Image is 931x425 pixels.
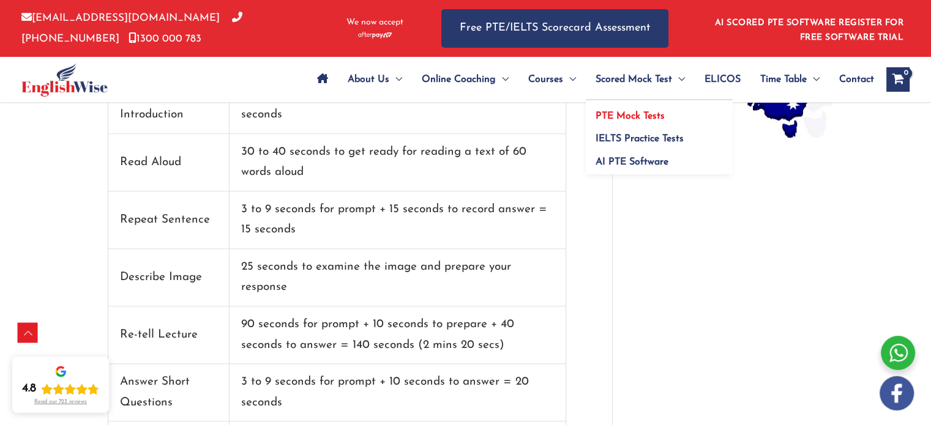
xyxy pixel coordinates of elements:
span: Menu Toggle [563,58,576,101]
div: 4.8 [22,382,36,396]
td: Re-tell Lecture [108,306,230,364]
span: IELTS Practice Tests [596,134,684,144]
td: Describe Image [108,249,230,306]
a: 1300 000 783 [129,34,201,44]
span: PTE Mock Tests [596,111,665,121]
span: Online Coaching [422,58,496,101]
a: [PHONE_NUMBER] [21,13,242,43]
a: About UsMenu Toggle [338,58,412,101]
img: white-facebook.png [880,376,914,410]
td: 30 to 40 seconds to get ready for reading a text of 60 words aloud [230,134,566,191]
td: 25 seconds for prompt + 30 seconds to record answer = 55 seconds [230,76,566,134]
span: Courses [528,58,563,101]
a: CoursesMenu Toggle [518,58,586,101]
a: Contact [829,58,874,101]
a: PTE Mock Tests [586,100,733,124]
a: AI PTE Software [586,146,733,174]
span: Menu Toggle [496,58,509,101]
a: AI SCORED PTE SOFTWARE REGISTER FOR FREE SOFTWARE TRIAL [715,18,904,42]
td: Personal Introduction [108,76,230,134]
span: Scored Mock Test [596,58,672,101]
td: 90 seconds for prompt + 10 seconds to prepare + 40 seconds to answer = 140 seconds (2 mins 20 secs) [230,306,566,364]
div: Rating: 4.8 out of 5 [22,382,99,396]
span: Menu Toggle [389,58,402,101]
a: Time TableMenu Toggle [750,58,829,101]
aside: Header Widget 1 [708,9,910,48]
img: cropped-ew-logo [21,63,108,97]
span: About Us [348,58,389,101]
span: Menu Toggle [807,58,820,101]
a: Online CoachingMenu Toggle [412,58,518,101]
a: ELICOS [695,58,750,101]
div: Read our 723 reviews [34,399,87,405]
span: Contact [839,58,874,101]
a: Free PTE/IELTS Scorecard Assessment [441,9,668,48]
nav: Site Navigation: Main Menu [307,58,874,101]
td: Answer Short Questions [108,364,230,421]
td: 3 to 9 seconds for prompt + 15 seconds to record answer = 15 seconds [230,191,566,249]
span: Time Table [760,58,807,101]
a: View Shopping Cart, empty [886,67,910,92]
span: AI PTE Software [596,157,668,167]
a: Scored Mock TestMenu Toggle [586,58,695,101]
a: IELTS Practice Tests [586,124,733,147]
td: 3 to 9 seconds for prompt + 10 seconds to answer = 20 seconds [230,364,566,421]
span: ELICOS [705,58,741,101]
a: [EMAIL_ADDRESS][DOMAIN_NAME] [21,13,220,23]
td: 25 seconds to examine the image and prepare your response [230,249,566,306]
span: Menu Toggle [672,58,685,101]
td: Repeat Sentence [108,191,230,249]
img: Afterpay-Logo [358,32,392,39]
td: Read Aloud [108,134,230,191]
span: We now accept [346,17,403,29]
